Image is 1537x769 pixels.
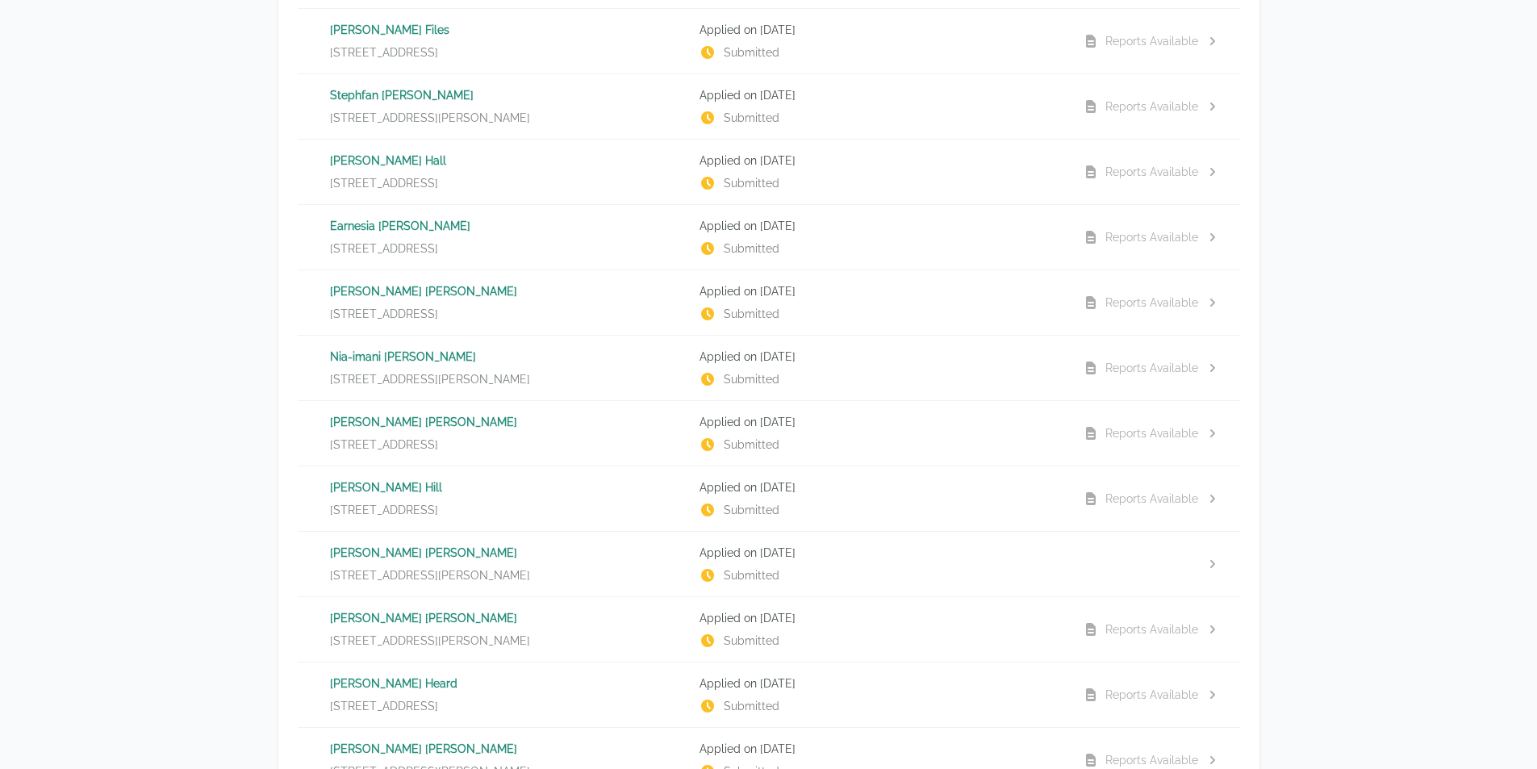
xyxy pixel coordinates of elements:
[700,218,1057,234] p: Applied on
[1105,621,1198,637] div: Reports Available
[760,742,796,755] time: [DATE]
[330,218,687,234] p: Earnesia [PERSON_NAME]
[330,698,438,714] span: [STREET_ADDRESS]
[330,502,438,518] span: [STREET_ADDRESS]
[700,22,1057,38] p: Applied on
[1105,425,1198,441] div: Reports Available
[330,479,687,495] p: [PERSON_NAME] Hill
[760,350,796,363] time: [DATE]
[700,87,1057,103] p: Applied on
[700,567,1057,583] p: Submitted
[1105,295,1198,311] div: Reports Available
[298,74,1240,139] a: Stephfan [PERSON_NAME][STREET_ADDRESS][PERSON_NAME]Applied on [DATE]SubmittedReports Available
[760,219,796,232] time: [DATE]
[760,677,796,690] time: [DATE]
[700,545,1057,561] p: Applied on
[700,349,1057,365] p: Applied on
[700,44,1057,61] p: Submitted
[330,283,687,299] p: [PERSON_NAME] [PERSON_NAME]
[330,675,687,692] p: [PERSON_NAME] Heard
[298,662,1240,727] a: [PERSON_NAME] Heard[STREET_ADDRESS]Applied on [DATE]SubmittedReports Available
[700,371,1057,387] p: Submitted
[700,175,1057,191] p: Submitted
[700,414,1057,430] p: Applied on
[700,633,1057,649] p: Submitted
[700,153,1057,169] p: Applied on
[330,349,687,365] p: Nia-imani [PERSON_NAME]
[1105,752,1198,768] div: Reports Available
[760,612,796,625] time: [DATE]
[330,437,438,453] span: [STREET_ADDRESS]
[1105,98,1198,115] div: Reports Available
[760,481,796,494] time: [DATE]
[330,371,530,387] span: [STREET_ADDRESS][PERSON_NAME]
[760,23,796,36] time: [DATE]
[298,336,1240,400] a: Nia-imani [PERSON_NAME][STREET_ADDRESS][PERSON_NAME]Applied on [DATE]SubmittedReports Available
[330,567,530,583] span: [STREET_ADDRESS][PERSON_NAME]
[700,502,1057,518] p: Submitted
[700,675,1057,692] p: Applied on
[298,466,1240,531] a: [PERSON_NAME] Hill[STREET_ADDRESS]Applied on [DATE]SubmittedReports Available
[700,479,1057,495] p: Applied on
[330,44,438,61] span: [STREET_ADDRESS]
[700,437,1057,453] p: Submitted
[298,401,1240,466] a: [PERSON_NAME] [PERSON_NAME][STREET_ADDRESS]Applied on [DATE]SubmittedReports Available
[330,414,687,430] p: [PERSON_NAME] [PERSON_NAME]
[1105,687,1198,703] div: Reports Available
[330,22,687,38] p: [PERSON_NAME] Files
[700,283,1057,299] p: Applied on
[1105,360,1198,376] div: Reports Available
[700,698,1057,714] p: Submitted
[298,205,1240,270] a: Earnesia [PERSON_NAME][STREET_ADDRESS]Applied on [DATE]SubmittedReports Available
[1105,229,1198,245] div: Reports Available
[298,270,1240,335] a: [PERSON_NAME] [PERSON_NAME][STREET_ADDRESS]Applied on [DATE]SubmittedReports Available
[330,633,530,649] span: [STREET_ADDRESS][PERSON_NAME]
[298,532,1240,596] a: [PERSON_NAME] [PERSON_NAME][STREET_ADDRESS][PERSON_NAME]Applied on [DATE]Submitted
[330,87,687,103] p: Stephfan [PERSON_NAME]
[330,741,687,757] p: [PERSON_NAME] [PERSON_NAME]
[760,546,796,559] time: [DATE]
[330,306,438,322] span: [STREET_ADDRESS]
[298,597,1240,662] a: [PERSON_NAME] [PERSON_NAME][STREET_ADDRESS][PERSON_NAME]Applied on [DATE]SubmittedReports Available
[760,285,796,298] time: [DATE]
[1105,33,1198,49] div: Reports Available
[760,154,796,167] time: [DATE]
[700,610,1057,626] p: Applied on
[330,610,687,626] p: [PERSON_NAME] [PERSON_NAME]
[700,306,1057,322] p: Submitted
[700,240,1057,257] p: Submitted
[700,110,1057,126] p: Submitted
[298,9,1240,73] a: [PERSON_NAME] Files[STREET_ADDRESS]Applied on [DATE]SubmittedReports Available
[1105,164,1198,180] div: Reports Available
[700,741,1057,757] p: Applied on
[1105,491,1198,507] div: Reports Available
[330,175,438,191] span: [STREET_ADDRESS]
[330,240,438,257] span: [STREET_ADDRESS]
[760,89,796,102] time: [DATE]
[760,416,796,428] time: [DATE]
[298,140,1240,204] a: [PERSON_NAME] Hall[STREET_ADDRESS]Applied on [DATE]SubmittedReports Available
[330,545,687,561] p: [PERSON_NAME] [PERSON_NAME]
[330,110,530,126] span: [STREET_ADDRESS][PERSON_NAME]
[330,153,687,169] p: [PERSON_NAME] Hall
